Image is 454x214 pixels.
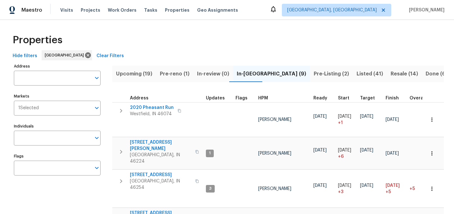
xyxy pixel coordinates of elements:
[258,187,291,191] span: [PERSON_NAME]
[236,96,247,100] span: Flags
[360,96,381,100] div: Target renovation project end date
[206,96,225,100] span: Updates
[207,186,214,191] span: 3
[130,104,174,111] span: 2020 Pheasant Run
[386,151,399,156] span: [DATE]
[338,148,351,152] span: [DATE]
[92,163,101,172] button: Open
[130,152,191,164] span: [GEOGRAPHIC_DATA], IN 46224
[386,96,405,100] div: Projected renovation finish date
[237,69,306,78] span: In-[GEOGRAPHIC_DATA] (9)
[391,69,418,78] span: Resale (14)
[42,50,92,60] div: [GEOGRAPHIC_DATA]
[197,7,238,13] span: Geo Assignments
[338,153,344,160] span: + 6
[313,148,327,152] span: [DATE]
[14,154,101,158] label: Flags
[45,52,86,58] span: [GEOGRAPHIC_DATA]
[92,104,101,112] button: Open
[338,189,343,195] span: + 3
[410,187,415,191] span: +5
[357,69,383,78] span: Listed (41)
[335,137,358,169] td: Project started 6 days late
[81,7,100,13] span: Projects
[165,7,189,13] span: Properties
[406,7,445,13] span: [PERSON_NAME]
[335,170,358,208] td: Project started 3 days late
[116,69,152,78] span: Upcoming (19)
[410,96,426,100] span: Overall
[410,96,432,100] div: Days past target finish date
[130,178,191,191] span: [GEOGRAPHIC_DATA], IN 46254
[258,117,291,122] span: [PERSON_NAME]
[386,183,400,188] span: [DATE]
[160,69,189,78] span: Pre-reno (1)
[94,50,126,62] button: Clear Filters
[386,96,399,100] span: Finish
[360,148,373,152] span: [DATE]
[13,37,62,43] span: Properties
[335,102,358,137] td: Project started 1 days late
[21,7,42,13] span: Maestro
[92,134,101,142] button: Open
[14,124,101,128] label: Individuals
[258,96,268,100] span: HPM
[386,117,399,122] span: [DATE]
[338,96,355,100] div: Actual renovation start date
[14,64,101,68] label: Address
[14,94,101,98] label: Markets
[313,183,327,188] span: [DATE]
[130,96,148,100] span: Address
[338,120,343,126] span: + 1
[18,105,39,111] span: 1 Selected
[144,8,157,12] span: Tasks
[10,50,40,62] button: Hide filters
[313,96,333,100] div: Earliest renovation start date (first business day after COE or Checkout)
[386,189,391,195] span: +5
[360,96,375,100] span: Target
[92,74,101,82] button: Open
[314,69,349,78] span: Pre-Listing (2)
[258,151,291,156] span: [PERSON_NAME]
[130,111,174,117] span: Westfield, IN 46074
[407,170,434,208] td: 5 day(s) past target finish date
[338,96,349,100] span: Start
[426,69,454,78] span: Done (693)
[13,52,37,60] span: Hide filters
[338,183,351,188] span: [DATE]
[313,96,327,100] span: Ready
[96,52,124,60] span: Clear Filters
[287,7,377,13] span: [GEOGRAPHIC_DATA], [GEOGRAPHIC_DATA]
[197,69,229,78] span: In-review (0)
[338,114,351,119] span: [DATE]
[360,114,373,119] span: [DATE]
[108,7,137,13] span: Work Orders
[130,172,191,178] span: [STREET_ADDRESS]
[360,183,373,188] span: [DATE]
[207,151,213,156] span: 1
[383,170,407,208] td: Scheduled to finish 5 day(s) late
[130,139,191,152] span: [STREET_ADDRESS][PERSON_NAME]
[60,7,73,13] span: Visits
[313,114,327,119] span: [DATE]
